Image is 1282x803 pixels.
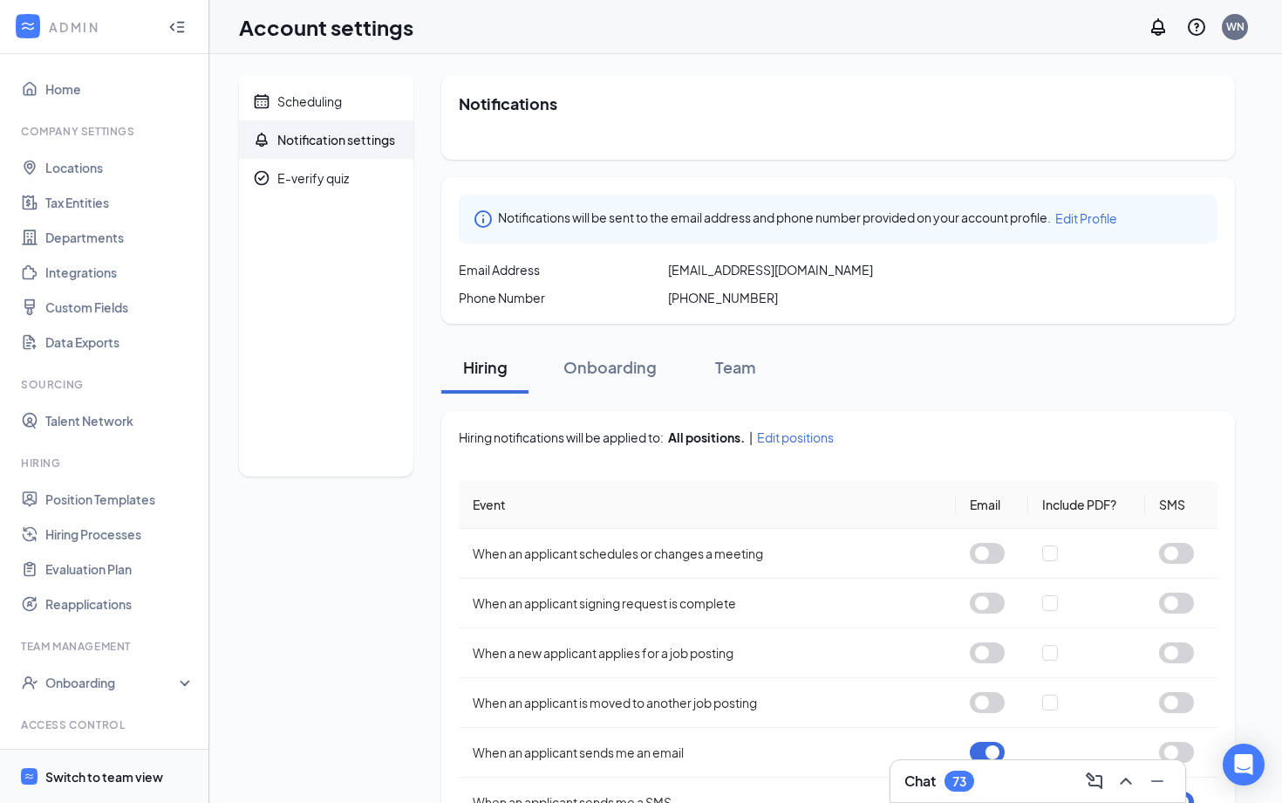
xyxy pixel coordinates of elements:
[277,131,395,148] div: Notification settings
[459,481,956,529] th: Event
[1143,767,1171,795] button: Minimize
[1081,767,1108,795] button: ComposeMessage
[21,377,191,392] div: Sourcing
[459,289,545,306] span: Phone Number
[45,150,194,185] a: Locations
[473,209,494,230] svg: Info
[757,429,834,446] span: Edit positions
[1115,771,1136,792] svg: ChevronUp
[45,403,194,438] a: Talent Network
[45,768,163,786] div: Switch to team view
[45,517,194,552] a: Hiring Processes
[49,18,153,36] div: ADMIN
[45,744,194,779] a: Users
[45,290,194,325] a: Custom Fields
[45,674,180,691] div: Onboarding
[277,169,349,187] div: E-verify quiz
[24,771,35,782] svg: WorkstreamLogo
[563,356,657,378] div: Onboarding
[239,12,413,42] h1: Account settings
[459,261,540,278] span: Email Address
[498,209,1051,230] span: Notifications will be sent to the email address and phone number provided on your account profile.
[459,678,956,728] td: When an applicant is moved to another job posting
[459,429,664,446] span: Hiring notifications will be applied to:
[1226,19,1244,34] div: WN
[1186,17,1207,38] svg: QuestionInfo
[459,529,956,579] td: When an applicant schedules or changes a meeting
[668,429,745,446] div: All positions.
[459,93,1217,114] h2: Notifications
[1112,767,1140,795] button: ChevronUp
[239,159,413,197] a: CheckmarkCircleE-verify quiz
[45,552,194,587] a: Evaluation Plan
[459,728,956,778] td: When an applicant sends me an email
[45,587,194,621] a: Reapplications
[1084,771,1105,792] svg: ComposeMessage
[459,579,956,628] td: When an applicant signing request is complete
[253,169,270,187] svg: CheckmarkCircle
[749,429,753,446] span: |
[45,185,194,220] a: Tax Entities
[904,772,936,791] h3: Chat
[668,289,778,306] span: [PHONE_NUMBER]
[45,482,194,517] a: Position Templates
[1148,17,1169,38] svg: Notifications
[277,93,342,110] div: Scheduling
[253,93,270,110] svg: Calendar
[668,261,873,278] span: [EMAIL_ADDRESS][DOMAIN_NAME]
[45,220,194,255] a: Departments
[1055,209,1117,230] a: Edit Profile
[21,124,191,139] div: Company Settings
[459,356,511,378] div: Hiring
[1223,744,1265,786] div: Open Intercom Messenger
[19,17,37,35] svg: WorkstreamLogo
[1055,210,1117,226] span: Edit Profile
[45,325,194,360] a: Data Exports
[956,481,1028,529] th: Email
[45,72,194,106] a: Home
[21,717,191,732] div: Access control
[952,774,966,789] div: 73
[253,131,270,148] svg: Bell
[1147,771,1168,792] svg: Minimize
[21,639,191,654] div: Team Management
[239,120,413,159] a: BellNotification settings
[1145,481,1217,529] th: SMS
[21,456,191,470] div: Hiring
[709,356,761,378] div: Team
[239,82,413,120] a: CalendarScheduling
[45,255,194,290] a: Integrations
[1028,481,1145,529] th: Include PDF?
[459,628,956,678] td: When a new applicant applies for a job posting
[168,18,186,36] svg: Collapse
[21,674,38,691] svg: UserCheck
